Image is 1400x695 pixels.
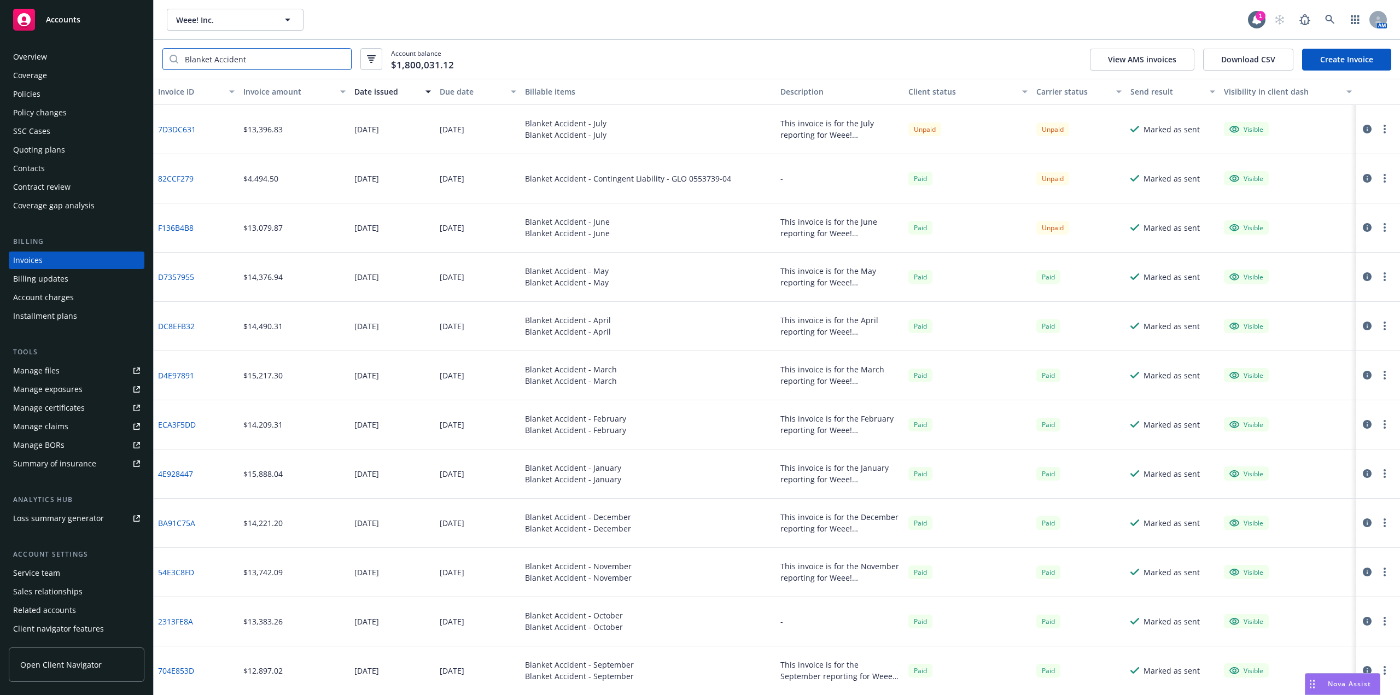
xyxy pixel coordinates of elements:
div: Marked as sent [1144,468,1200,480]
button: Client status [904,79,1032,105]
a: Manage exposures [9,381,144,398]
a: 82CCF279 [158,173,194,184]
a: Quoting plans [9,141,144,159]
div: Paid [908,172,932,185]
a: Service team [9,564,144,582]
div: This invoice is for the December reporting for Weee! [MEDICAL_DATA] Policies for both CA and All ... [780,511,900,534]
button: Description [776,79,904,105]
div: Manage BORs [13,436,65,454]
div: Manage exposures [13,381,83,398]
a: D4E97891 [158,370,194,381]
div: This invoice is for the June reporting for Weee! [MEDICAL_DATA] Policies for both CA and All Othe... [780,216,900,239]
a: Manage files [9,362,144,379]
div: $15,888.04 [243,468,283,480]
div: $4,494.50 [243,173,278,184]
div: [DATE] [354,320,379,332]
div: Manage files [13,362,60,379]
div: Blanket Accident - June [525,216,610,227]
div: Blanket Accident - September [525,670,634,682]
div: Visible [1229,518,1263,528]
div: Blanket Accident - March [525,364,617,375]
div: This invoice is for the March reporting for Weee! [MEDICAL_DATA] Policies for both CA and All Oth... [780,364,900,387]
div: Due date [440,86,504,97]
div: Sales relationships [13,583,83,600]
div: This invoice is for the November reporting for Weee! [MEDICAL_DATA] Policies for both CA and All ... [780,560,900,583]
a: Related accounts [9,601,144,619]
span: Accounts [46,15,80,24]
div: $13,383.26 [243,616,283,627]
div: This invoice is for the September reporting for Weee! [MEDICAL_DATA] Policies for both CA and All... [780,659,900,682]
div: Unpaid [1036,221,1069,235]
div: Client navigator features [13,620,104,638]
a: Accounts [9,4,144,35]
div: Paid [1036,615,1060,628]
div: Blanket Accident - December [525,511,631,523]
span: Paid [1036,319,1060,333]
span: Paid [1036,664,1060,678]
button: Date issued [350,79,435,105]
div: $12,897.02 [243,665,283,676]
div: Blanket Accident - July [525,118,606,129]
div: Marked as sent [1144,271,1200,283]
a: Manage certificates [9,399,144,417]
a: 704E853D [158,665,194,676]
a: Summary of insurance [9,455,144,472]
div: [DATE] [440,616,464,627]
div: Paid [908,369,932,382]
div: Blanket Accident - November [525,560,632,572]
a: Report a Bug [1294,9,1316,31]
div: This invoice is for the July reporting for Weee! [MEDICAL_DATA] Policies for both CA and All Othe... [780,118,900,141]
div: Paid [1036,467,1060,481]
div: Blanket Accident - February [525,424,626,436]
div: [DATE] [440,320,464,332]
div: Contacts [13,160,45,177]
span: Paid [908,565,932,579]
div: Paid [1036,565,1060,579]
div: [DATE] [354,665,379,676]
a: 54E3C8FD [158,566,194,578]
div: Marked as sent [1144,419,1200,430]
div: Marked as sent [1144,222,1200,233]
div: Paid [908,664,932,678]
div: 1 [1256,11,1265,21]
div: Paid [1036,369,1060,382]
div: Unpaid [908,122,941,136]
div: - [780,173,783,184]
div: Policy changes [13,104,67,121]
div: Date issued [354,86,419,97]
div: This invoice is for the May reporting for Weee! [MEDICAL_DATA] Policies for both CA and All Other... [780,265,900,288]
span: Paid [908,319,932,333]
span: $1,800,031.12 [391,58,454,72]
div: Account settings [9,549,144,560]
div: Blanket Accident - September [525,659,634,670]
div: Marked as sent [1144,320,1200,332]
div: Blanket Accident - March [525,375,617,387]
div: Analytics hub [9,494,144,505]
div: $14,209.31 [243,419,283,430]
div: [DATE] [440,517,464,529]
a: 7D3DC631 [158,124,196,135]
div: [DATE] [440,222,464,233]
div: Paid [908,221,932,235]
div: [DATE] [440,271,464,283]
div: Visible [1229,370,1263,380]
span: Paid [1036,418,1060,431]
button: Carrier status [1032,79,1126,105]
div: Billing [9,236,144,247]
div: Unpaid [1036,122,1069,136]
div: Paid [908,615,932,628]
a: Policies [9,85,144,103]
button: Invoice amount [239,79,350,105]
div: [DATE] [354,222,379,233]
span: Nova Assist [1328,679,1371,688]
a: Sales relationships [9,583,144,600]
div: Visibility in client dash [1224,86,1340,97]
div: Invoice amount [243,86,334,97]
span: Open Client Navigator [20,659,102,670]
div: Blanket Accident - May [525,265,609,277]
